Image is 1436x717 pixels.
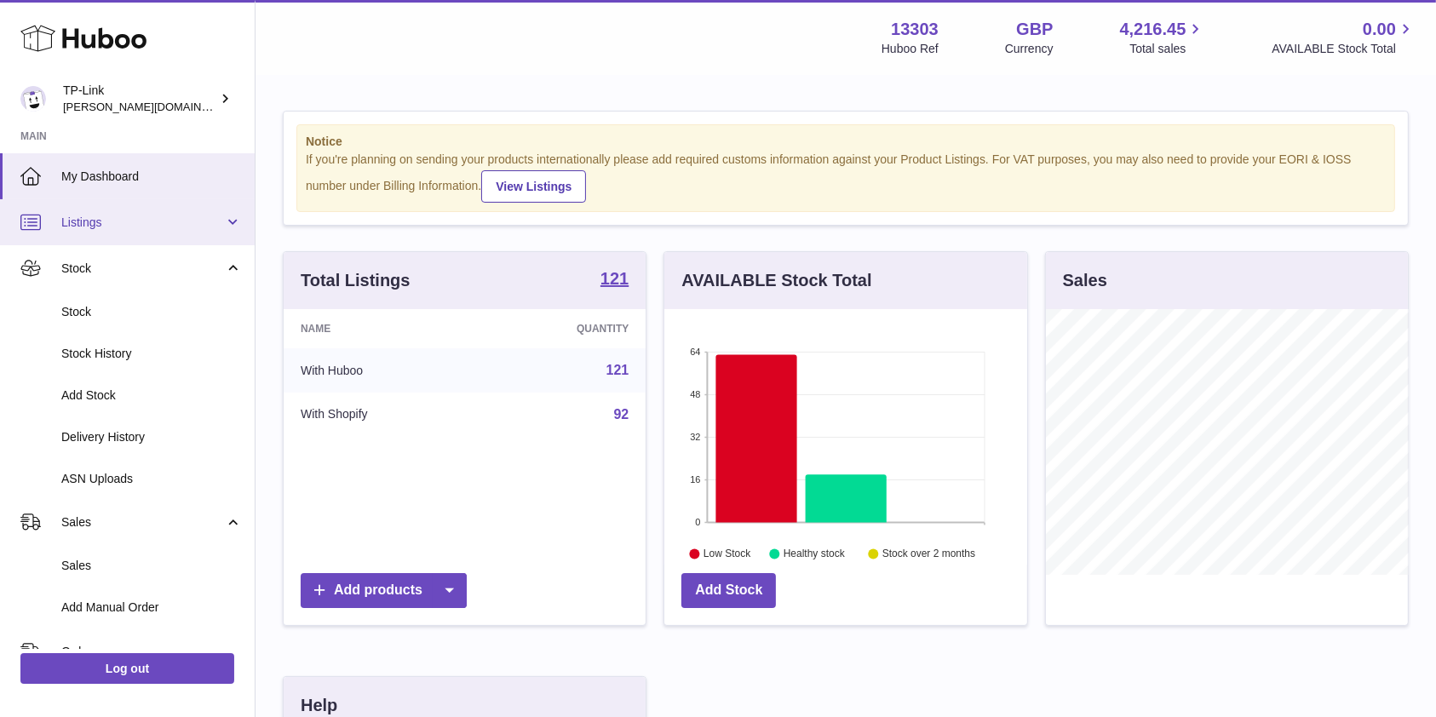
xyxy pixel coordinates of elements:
[691,432,701,442] text: 32
[691,474,701,485] text: 16
[481,170,586,203] a: View Listings
[681,573,776,608] a: Add Stock
[61,346,242,362] span: Stock History
[63,100,430,113] span: [PERSON_NAME][DOMAIN_NAME][EMAIL_ADDRESS][DOMAIN_NAME]
[20,86,46,112] img: susie.li@tp-link.com
[1016,18,1053,41] strong: GBP
[284,393,479,437] td: With Shopify
[301,269,411,292] h3: Total Listings
[614,407,629,422] a: 92
[61,387,242,404] span: Add Stock
[882,41,939,57] div: Huboo Ref
[61,215,224,231] span: Listings
[1129,41,1205,57] span: Total sales
[61,304,242,320] span: Stock
[1063,269,1107,292] h3: Sales
[606,363,629,377] a: 121
[61,644,224,660] span: Orders
[61,599,242,616] span: Add Manual Order
[306,152,1386,203] div: If you're planning on sending your products internationally please add required customs informati...
[61,514,224,531] span: Sales
[61,261,224,277] span: Stock
[284,309,479,348] th: Name
[61,169,242,185] span: My Dashboard
[284,348,479,393] td: With Huboo
[681,269,871,292] h3: AVAILABLE Stock Total
[1272,18,1416,57] a: 0.00 AVAILABLE Stock Total
[61,558,242,574] span: Sales
[63,83,216,115] div: TP-Link
[301,694,337,717] h3: Help
[784,548,846,559] text: Healthy stock
[61,429,242,445] span: Delivery History
[891,18,939,41] strong: 13303
[1120,18,1186,41] span: 4,216.45
[691,347,701,357] text: 64
[1005,41,1054,57] div: Currency
[61,471,242,487] span: ASN Uploads
[479,309,646,348] th: Quantity
[301,573,467,608] a: Add products
[20,653,234,684] a: Log out
[306,134,1386,150] strong: Notice
[1120,18,1206,57] a: 4,216.45 Total sales
[696,517,701,527] text: 0
[704,548,751,559] text: Low Stock
[691,389,701,399] text: 48
[1363,18,1396,41] span: 0.00
[600,270,629,290] a: 121
[1272,41,1416,57] span: AVAILABLE Stock Total
[600,270,629,287] strong: 121
[882,548,975,559] text: Stock over 2 months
